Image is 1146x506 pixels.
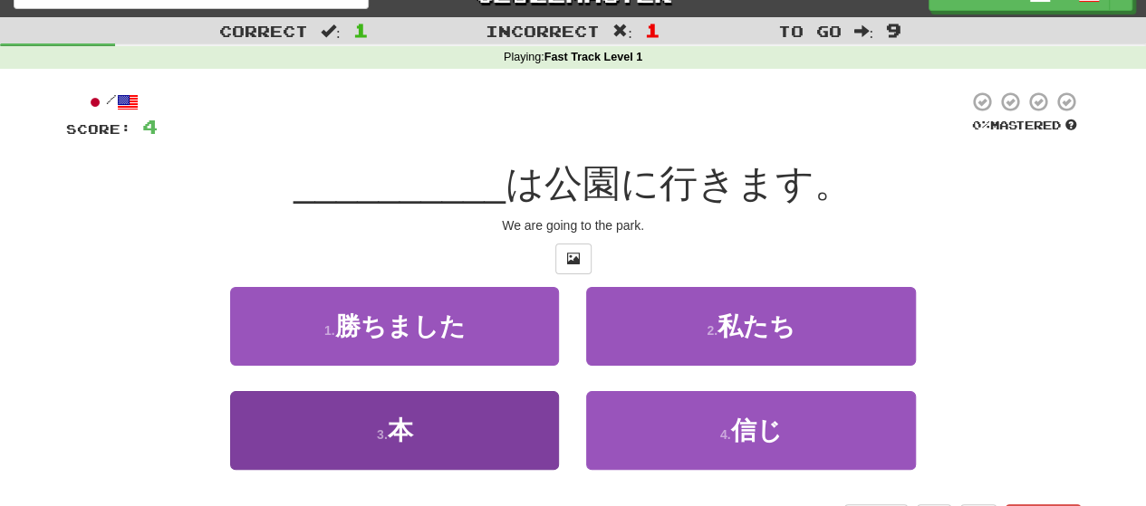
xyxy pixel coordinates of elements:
[66,121,131,137] span: Score:
[886,19,901,41] span: 9
[142,115,158,138] span: 4
[612,24,632,39] span: :
[544,51,643,63] strong: Fast Track Level 1
[66,216,1081,234] div: We are going to the park.
[335,312,466,340] span: 勝ちました
[972,118,990,132] span: 0 %
[717,312,795,340] span: 私たち
[586,391,915,470] button: 4.信じ
[230,391,559,470] button: 3.本
[968,118,1081,134] div: Mastered
[707,323,717,338] small: 2 .
[321,24,341,39] span: :
[66,91,158,113] div: /
[720,427,731,442] small: 4 .
[730,416,782,444] span: 信じ
[388,416,413,444] span: 本
[219,22,308,40] span: Correct
[324,323,335,338] small: 1 .
[353,19,369,41] span: 1
[230,287,559,366] button: 1.勝ちました
[506,162,852,205] span: は公園に行きます。
[486,22,600,40] span: Incorrect
[586,287,915,366] button: 2.私たち
[853,24,873,39] span: :
[645,19,660,41] span: 1
[377,427,388,442] small: 3 .
[777,22,841,40] span: To go
[555,243,592,274] button: Show image (alt+x)
[294,162,506,205] span: __________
